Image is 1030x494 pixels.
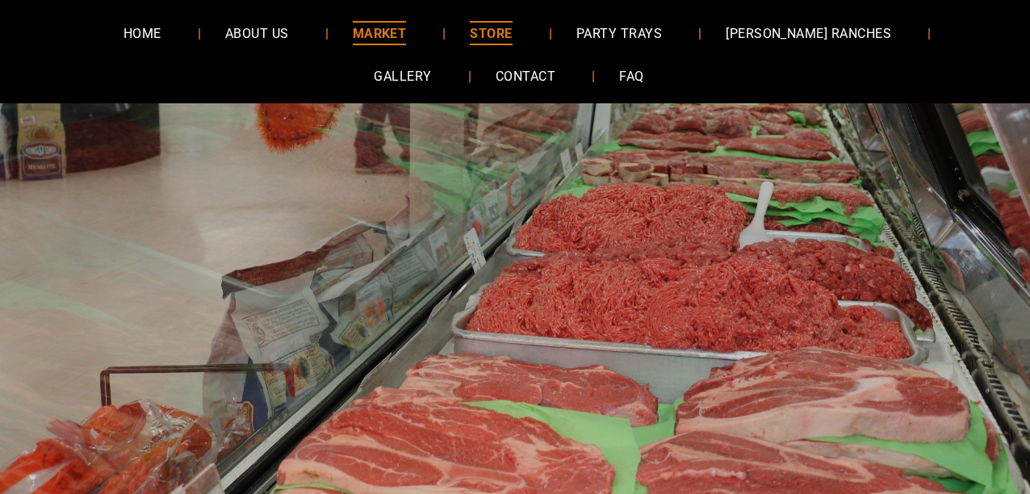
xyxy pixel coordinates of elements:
[552,11,686,54] a: PARTY TRAYS
[350,55,455,98] a: GALLERY
[99,11,186,54] a: HOME
[595,55,668,98] a: FAQ
[470,21,512,44] span: STORE
[446,11,536,54] a: STORE
[201,11,313,54] a: ABOUT US
[701,11,915,54] a: [PERSON_NAME] RANCHES
[329,11,431,54] a: MARKET
[471,55,580,98] a: CONTACT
